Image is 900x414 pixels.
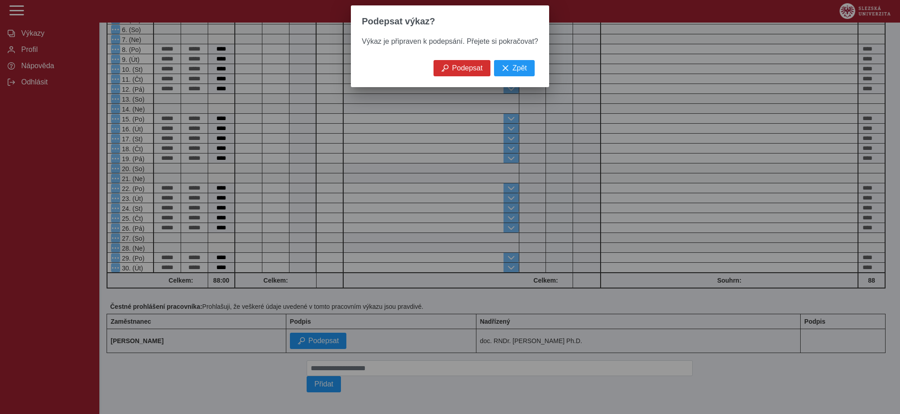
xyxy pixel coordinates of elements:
[362,16,435,27] span: Podepsat výkaz?
[452,64,483,72] span: Podepsat
[434,60,490,76] button: Podepsat
[494,60,535,76] button: Zpět
[513,64,527,72] span: Zpět
[362,37,538,45] span: Výkaz je připraven k podepsání. Přejete si pokračovat?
